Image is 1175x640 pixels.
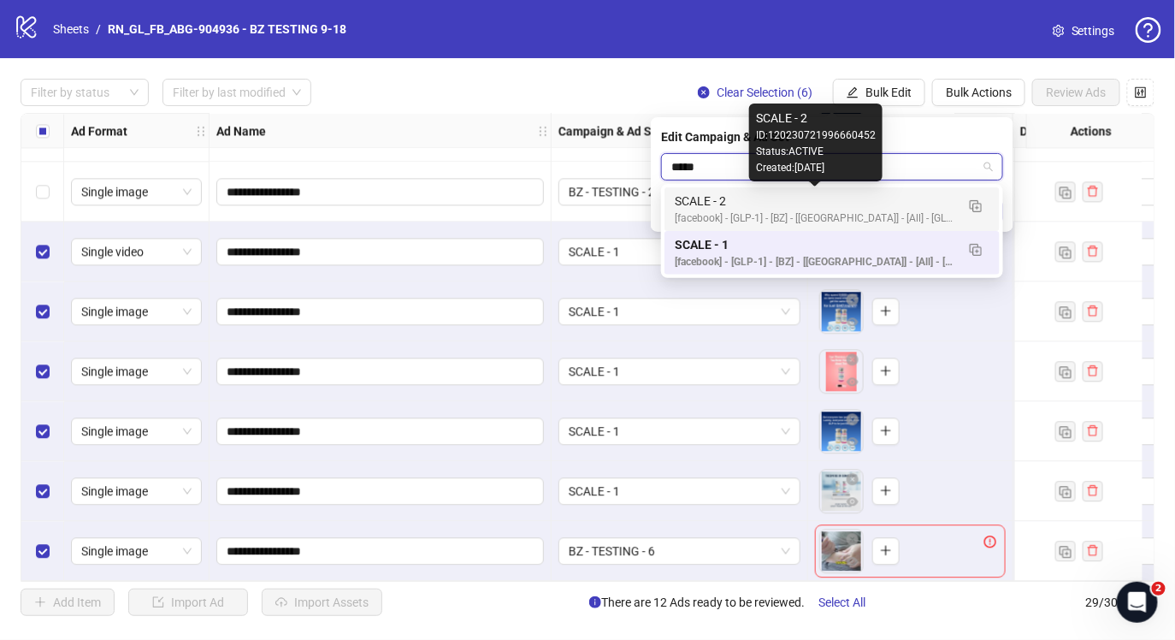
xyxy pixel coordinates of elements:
[1055,481,1076,501] button: Duplicate
[1136,17,1161,43] span: question-circle
[1055,361,1076,382] button: Duplicate
[970,244,982,256] img: Duplicate
[195,125,207,137] span: holder
[1055,241,1076,262] button: Duplicate
[880,544,892,556] span: plus
[842,290,863,311] button: Delete
[880,305,892,317] span: plus
[569,538,790,564] span: BZ - TESTING - 6
[664,187,1000,231] div: SCALE - 2
[1072,21,1115,40] span: Settings
[549,125,561,137] span: holder
[842,492,863,513] button: Preview
[842,432,863,453] button: Preview
[717,86,812,99] span: Clear Selection (6)
[664,231,1000,275] div: SCALE - 1
[1055,421,1076,441] button: Duplicate
[842,312,863,333] button: Preview
[833,79,925,106] button: Bulk Edit
[50,20,92,39] a: Sheets
[847,495,859,507] span: eye
[970,200,982,212] img: Duplicate
[207,125,219,137] span: holder
[1055,301,1076,322] button: Duplicate
[756,160,876,176] div: Created: [DATE]
[675,192,955,210] div: SCALE - 2
[1020,121,1089,140] strong: Descriptions
[820,530,863,572] img: Asset 1
[820,470,863,513] img: Asset 1
[842,552,863,572] button: Preview
[537,125,549,137] span: holder
[1152,582,1166,596] span: 2
[847,413,859,425] span: close-circle
[847,436,859,447] span: eye
[865,86,912,99] span: Bulk Edit
[104,20,350,39] a: RN_GL_FB_ABG-904936 - BZ TESTING 9-18
[842,470,863,490] button: Delete
[984,536,1001,548] span: exclamation-circle
[880,424,892,436] span: plus
[81,299,192,324] span: Single image
[842,372,863,393] button: Preview
[1086,593,1154,612] span: 29 / 300 items
[569,418,790,444] span: SCALE - 1
[589,596,601,608] span: info-circle
[698,86,710,98] span: close-circle
[820,290,863,333] img: Asset 1
[81,359,192,384] span: Single image
[820,410,863,453] img: Asset 1
[1117,582,1158,623] iframe: Intercom live chat
[818,596,865,609] span: Select All
[81,179,192,204] span: Single image
[756,144,876,160] div: Status: ACTIVE
[216,121,266,140] strong: Ad Name
[847,353,859,365] span: close-circle
[872,477,900,505] button: Add
[21,162,64,222] div: Select row 23
[1071,121,1112,140] strong: Actions
[675,210,955,227] div: [facebook] - [GLP-1] - [BZ] - [[GEOGRAPHIC_DATA]] - [All] - [GLP-[GEOGRAPHIC_DATA]-QUIZ-V2] - [SC...
[81,418,192,444] span: Single image
[81,239,192,264] span: Single video
[820,350,863,393] img: Asset 1
[128,589,248,616] button: Import Ad
[546,114,551,147] div: Resize Ad Name column
[946,86,1012,99] span: Bulk Actions
[21,461,64,521] div: Select row 28
[81,538,192,564] span: Single image
[569,478,790,504] span: SCALE - 1
[847,555,859,567] span: eye
[675,235,955,254] div: SCALE - 1
[21,222,64,281] div: Select row 24
[872,418,900,445] button: Add
[756,109,876,127] div: SCALE - 2
[21,341,64,401] div: Select row 26
[962,235,989,263] button: Duplicate
[204,114,209,147] div: Resize Ad Format column
[558,121,663,140] strong: Campaign & Ad Set
[21,401,64,461] div: Select row 27
[21,281,64,341] div: Select row 25
[847,86,859,98] span: edit
[842,350,863,370] button: Delete
[589,589,879,616] span: There are 12 Ads ready to be reviewed.
[1127,79,1154,106] button: Configure table settings
[1055,181,1076,202] button: Duplicate
[880,484,892,496] span: plus
[932,79,1025,106] button: Bulk Actions
[1055,541,1076,561] button: Duplicate
[805,589,879,616] button: Select All
[872,358,900,385] button: Add
[847,473,859,485] span: close-circle
[880,364,892,376] span: plus
[872,298,900,325] button: Add
[962,192,989,219] button: Duplicate
[569,299,790,324] span: SCALE - 1
[1135,86,1147,98] span: control
[1039,17,1129,44] a: Settings
[847,316,859,328] span: eye
[756,127,876,144] div: ID: 120230721996660452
